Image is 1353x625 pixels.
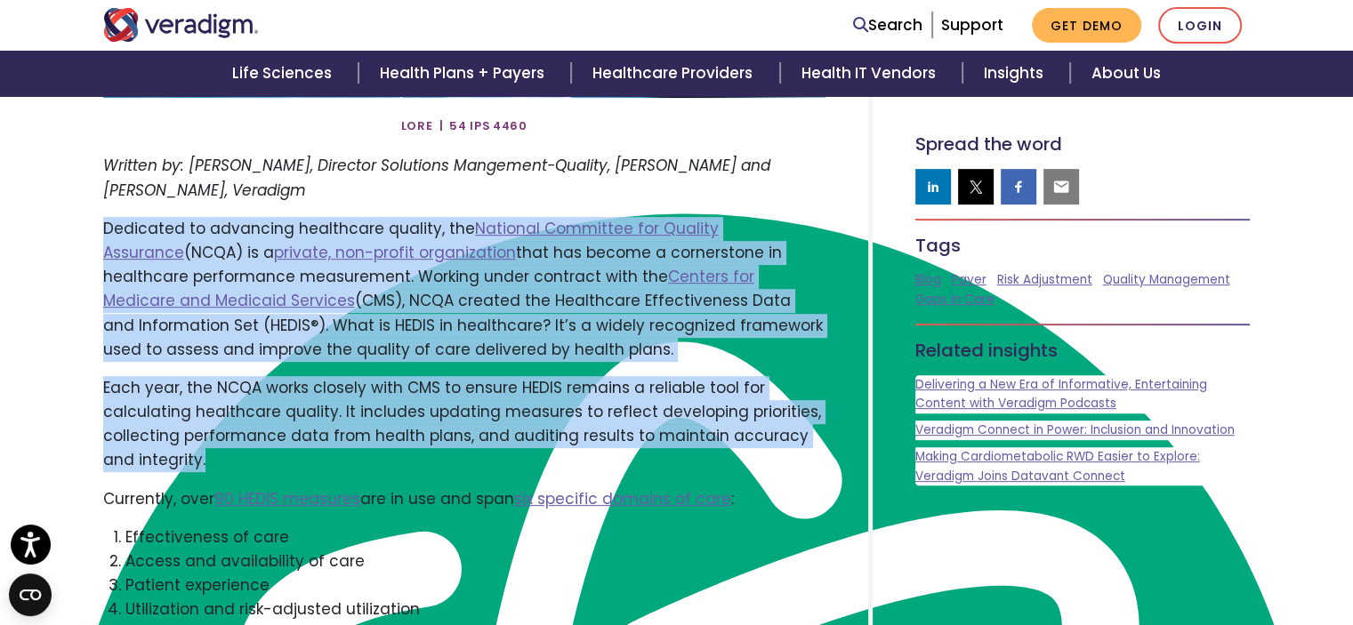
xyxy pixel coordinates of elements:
a: private, non-profit organization [274,242,516,263]
a: Get Demo [1032,8,1141,43]
li: Utilization and risk-adjusted utilization [125,597,825,621]
li: Access and availability of care [125,549,825,573]
img: Veradigm logo [103,8,259,42]
a: Risk Adjustment [997,271,1092,288]
img: facebook sharing button [1010,178,1027,196]
a: Gaps in Care [915,291,995,308]
p: Dedicated to advancing healthcare quality, the (NCQA) is a that has become a cornerstone in healt... [103,217,825,362]
img: twitter sharing button [967,178,985,196]
a: Search [853,13,922,37]
h5: Tags [915,235,1251,256]
a: Blog [915,271,941,288]
a: Life Sciences [211,51,358,96]
a: six specific domains of care [514,488,731,509]
a: Insights [962,51,1070,96]
h5: Spread the word [915,133,1251,155]
li: Patient experience [125,573,825,597]
a: 90 HEDIS measures [214,488,360,509]
a: Veradigm Connect in Power: Inclusion and Innovation [915,421,1235,438]
img: email sharing button [1052,178,1070,196]
p: Each year, the NCQA works closely with CMS to ensure HEDIS remains a reliable tool for calculatin... [103,376,825,473]
h5: Related insights [915,340,1251,361]
button: Open CMP widget [9,573,52,616]
a: Delivering a New Era of Informative, Entertaining Content with Veradigm Podcasts [915,376,1207,413]
a: Quality Management [1103,271,1230,288]
span: Lore | 54 Ips 4460 [401,112,528,140]
a: National Committee for Quality Assurance [103,218,719,263]
a: Support [941,14,1003,36]
a: Making Cardiometabolic RWD Easier to Explore: Veradigm Joins Datavant Connect [915,448,1200,485]
a: Healthcare Providers [571,51,779,96]
a: Health IT Vendors [780,51,962,96]
li: Effectiveness of care [125,525,825,549]
img: linkedin sharing button [924,178,942,196]
a: Health Plans + Payers [358,51,571,96]
em: Written by: [PERSON_NAME], Director Solutions Mangement-Quality, [PERSON_NAME] and [PERSON_NAME],... [103,155,770,200]
a: Login [1158,7,1242,44]
a: About Us [1070,51,1182,96]
a: Payer [952,271,987,288]
p: Currently, over are in use and span : [103,487,825,511]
